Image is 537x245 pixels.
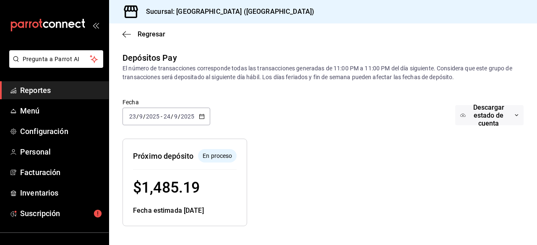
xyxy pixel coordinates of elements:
[163,113,171,120] input: --
[20,126,102,137] span: Configuración
[123,64,524,82] div: El número de transacciones corresponde todas las transacciones generadas de 11:00 PM a 11:00 PM d...
[136,113,139,120] span: /
[129,113,136,120] input: --
[6,61,103,70] a: Pregunta a Parrot AI
[23,55,90,64] span: Pregunta a Parrot AI
[198,149,237,162] div: El depósito aún no se ha enviado a tu cuenta bancaria.
[138,30,165,38] span: Regresar
[20,208,102,219] span: Suscripción
[139,7,314,17] h3: Sucursal: [GEOGRAPHIC_DATA] ([GEOGRAPHIC_DATA])
[133,206,237,216] div: Fecha estimada [DATE]
[466,103,511,127] span: Descargar estado de cuenta
[9,50,103,68] button: Pregunta a Parrot AI
[455,105,524,125] button: Descargar estado de cuenta
[20,146,102,157] span: Personal
[133,179,200,196] span: $ 1,485.19
[123,99,210,105] label: Fecha
[178,113,180,120] span: /
[171,113,173,120] span: /
[146,113,160,120] input: ----
[92,22,99,28] button: open_drawer_menu
[20,85,102,96] span: Reportes
[143,113,146,120] span: /
[20,167,102,178] span: Facturación
[133,150,193,162] div: Próximo depósito
[20,187,102,199] span: Inventarios
[20,105,102,116] span: Menú
[199,152,235,160] span: En proceso
[161,113,162,120] span: -
[174,113,178,120] input: --
[123,52,177,64] div: Depósitos Pay
[180,113,195,120] input: ----
[123,30,165,38] button: Regresar
[139,113,143,120] input: --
